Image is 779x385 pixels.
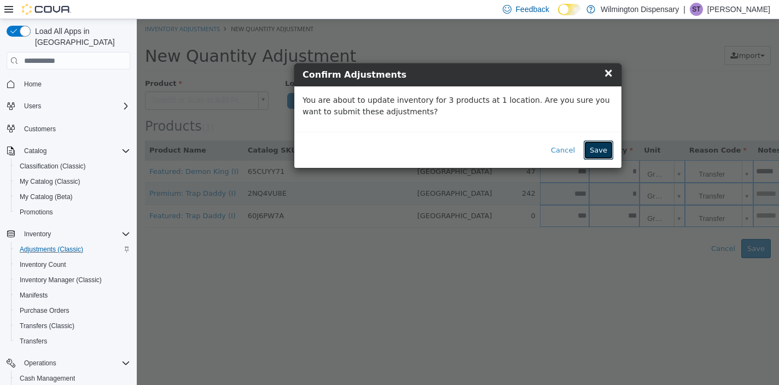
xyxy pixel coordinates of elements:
[447,121,476,141] button: Save
[20,177,80,186] span: My Catalog (Classic)
[20,306,69,315] span: Purchase Orders
[15,304,130,317] span: Purchase Orders
[15,335,51,348] a: Transfers
[707,3,770,16] p: [PERSON_NAME]
[20,144,130,157] span: Catalog
[15,175,85,188] a: My Catalog (Classic)
[11,318,135,334] button: Transfers (Classic)
[20,227,55,241] button: Inventory
[15,243,130,256] span: Adjustments (Classic)
[11,205,135,220] button: Promotions
[15,304,74,317] a: Purchase Orders
[24,80,42,89] span: Home
[20,357,61,370] button: Operations
[24,102,41,110] span: Users
[166,49,476,62] h4: Confirm Adjustments
[20,337,47,346] span: Transfers
[166,75,476,98] p: You are about to update inventory for 3 products at 1 location. Are you sure you want to submit t...
[467,47,476,60] span: ×
[601,3,679,16] p: Wilmington Dispensary
[31,26,130,48] span: Load All Apps in [GEOGRAPHIC_DATA]
[11,288,135,303] button: Manifests
[24,359,56,367] span: Operations
[20,357,130,370] span: Operations
[15,258,130,271] span: Inventory Count
[20,100,45,113] button: Users
[2,355,135,371] button: Operations
[2,120,135,136] button: Customers
[15,160,90,173] a: Classification (Classic)
[15,273,106,287] a: Inventory Manager (Classic)
[15,289,130,302] span: Manifests
[15,319,79,332] a: Transfers (Classic)
[20,322,74,330] span: Transfers (Classic)
[11,174,135,189] button: My Catalog (Classic)
[2,226,135,242] button: Inventory
[24,230,51,238] span: Inventory
[24,147,46,155] span: Catalog
[20,291,48,300] span: Manifests
[15,190,77,203] a: My Catalog (Beta)
[516,4,549,15] span: Feedback
[20,245,83,254] span: Adjustments (Classic)
[20,162,86,171] span: Classification (Classic)
[15,258,71,271] a: Inventory Count
[20,100,130,113] span: Users
[20,192,73,201] span: My Catalog (Beta)
[558,4,581,15] input: Dark Mode
[20,144,51,157] button: Catalog
[24,125,56,133] span: Customers
[15,319,130,332] span: Transfers (Classic)
[20,121,130,135] span: Customers
[20,374,75,383] span: Cash Management
[11,257,135,272] button: Inventory Count
[15,243,88,256] a: Adjustments (Classic)
[2,98,135,114] button: Users
[2,76,135,92] button: Home
[11,189,135,205] button: My Catalog (Beta)
[20,78,46,91] a: Home
[11,272,135,288] button: Inventory Manager (Classic)
[11,334,135,349] button: Transfers
[11,159,135,174] button: Classification (Classic)
[15,289,52,302] a: Manifests
[20,276,102,284] span: Inventory Manager (Classic)
[683,3,685,16] p: |
[20,227,130,241] span: Inventory
[15,335,130,348] span: Transfers
[20,77,130,91] span: Home
[15,206,57,219] a: Promotions
[15,175,130,188] span: My Catalog (Classic)
[15,372,79,385] a: Cash Management
[20,208,53,217] span: Promotions
[20,122,60,136] a: Customers
[11,242,135,257] button: Adjustments (Classic)
[11,303,135,318] button: Purchase Orders
[2,143,135,159] button: Catalog
[20,260,66,269] span: Inventory Count
[22,4,71,15] img: Cova
[15,206,130,219] span: Promotions
[692,3,700,16] span: ST
[15,160,130,173] span: Classification (Classic)
[15,190,130,203] span: My Catalog (Beta)
[15,372,130,385] span: Cash Management
[408,121,444,141] button: Cancel
[15,273,130,287] span: Inventory Manager (Classic)
[690,3,703,16] div: Sydney Taylor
